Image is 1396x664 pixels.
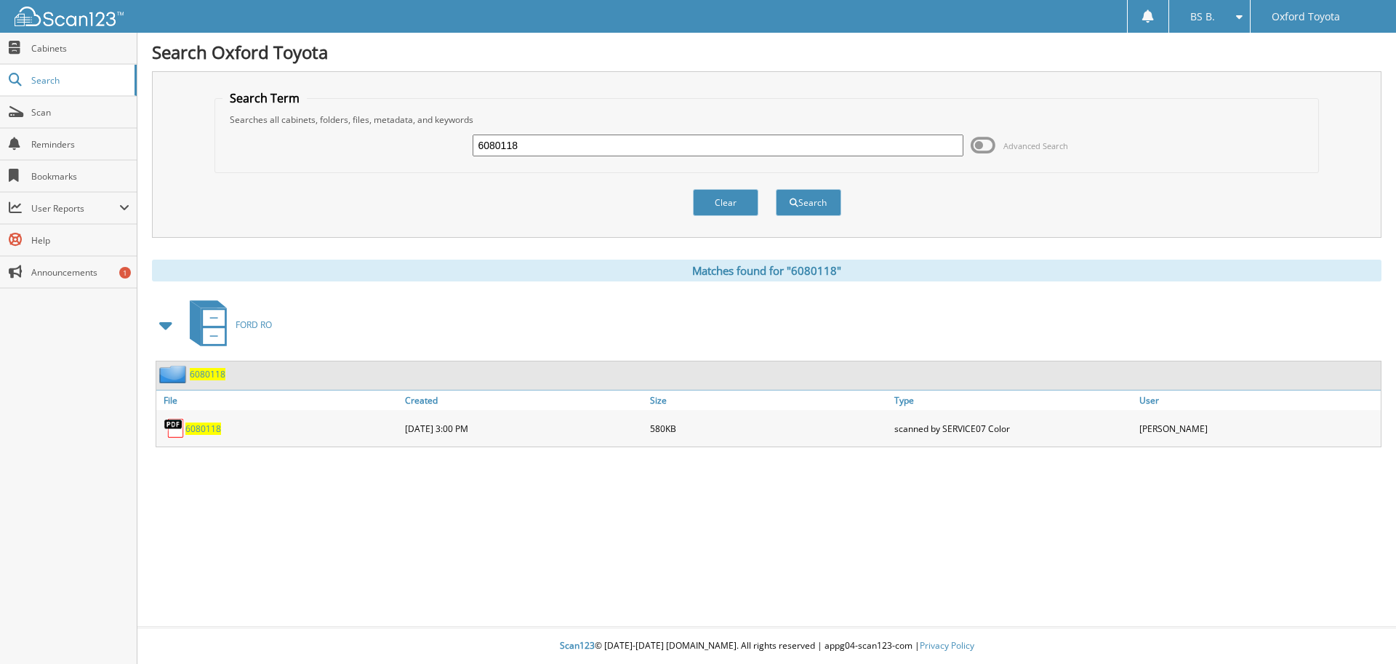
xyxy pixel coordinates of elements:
a: User [1136,391,1381,410]
span: Oxford Toyota [1272,12,1340,21]
span: Announcements [31,266,129,279]
a: 6080118 [190,368,225,380]
span: Cabinets [31,42,129,55]
img: folder2.png [159,365,190,383]
a: File [156,391,401,410]
a: Created [401,391,646,410]
span: Help [31,234,129,247]
span: BS B. [1190,12,1215,21]
div: Matches found for "6080118" [152,260,1381,281]
span: Advanced Search [1003,140,1068,151]
span: User Reports [31,202,119,215]
legend: Search Term [222,90,307,106]
a: FORD RO [181,296,272,353]
a: Size [646,391,891,410]
a: 6080118 [185,423,221,435]
a: Type [891,391,1136,410]
span: Bookmarks [31,170,129,183]
button: Search [776,189,841,216]
div: © [DATE]-[DATE] [DOMAIN_NAME]. All rights reserved | appg04-scan123-com | [137,628,1396,664]
div: Searches all cabinets, folders, files, metadata, and keywords [222,113,1312,126]
span: Search [31,74,127,87]
div: [DATE] 3:00 PM [401,414,646,443]
div: scanned by SERVICE07 Color [891,414,1136,443]
span: FORD RO [236,319,272,331]
div: 1 [119,267,131,279]
a: Privacy Policy [920,639,974,652]
button: Clear [693,189,758,216]
span: Reminders [31,138,129,151]
div: 580KB [646,414,891,443]
img: scan123-logo-white.svg [15,7,124,26]
span: Scan [31,106,129,119]
img: PDF.png [164,417,185,439]
h1: Search Oxford Toyota [152,40,1381,64]
span: Scan123 [560,639,595,652]
div: [PERSON_NAME] [1136,414,1381,443]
